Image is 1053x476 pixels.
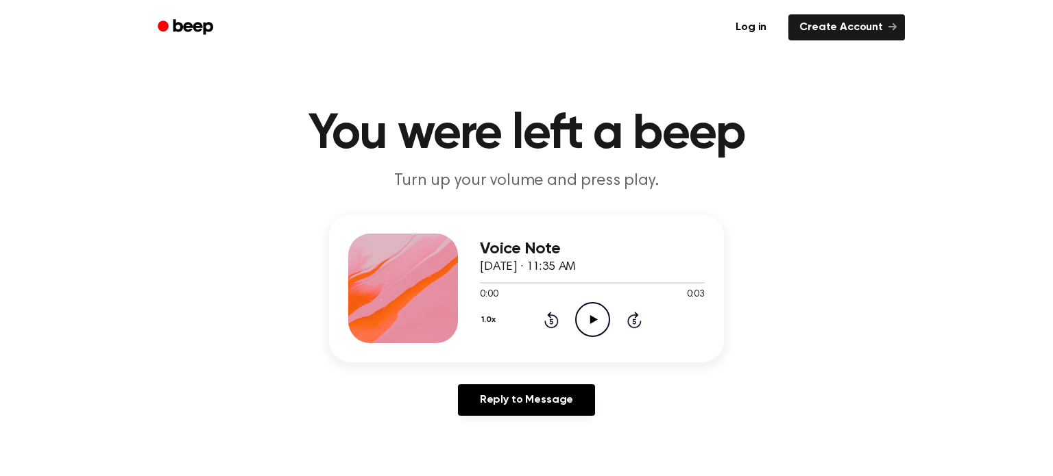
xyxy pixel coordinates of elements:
span: 0:00 [480,288,498,302]
span: [DATE] · 11:35 AM [480,261,576,273]
a: Beep [148,14,226,41]
h1: You were left a beep [175,110,877,159]
a: Log in [722,12,780,43]
a: Create Account [788,14,905,40]
span: 0:03 [687,288,705,302]
p: Turn up your volume and press play. [263,170,790,192]
a: Reply to Message [458,384,595,416]
button: 1.0x [480,308,500,331]
h3: Voice Note [480,240,705,258]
